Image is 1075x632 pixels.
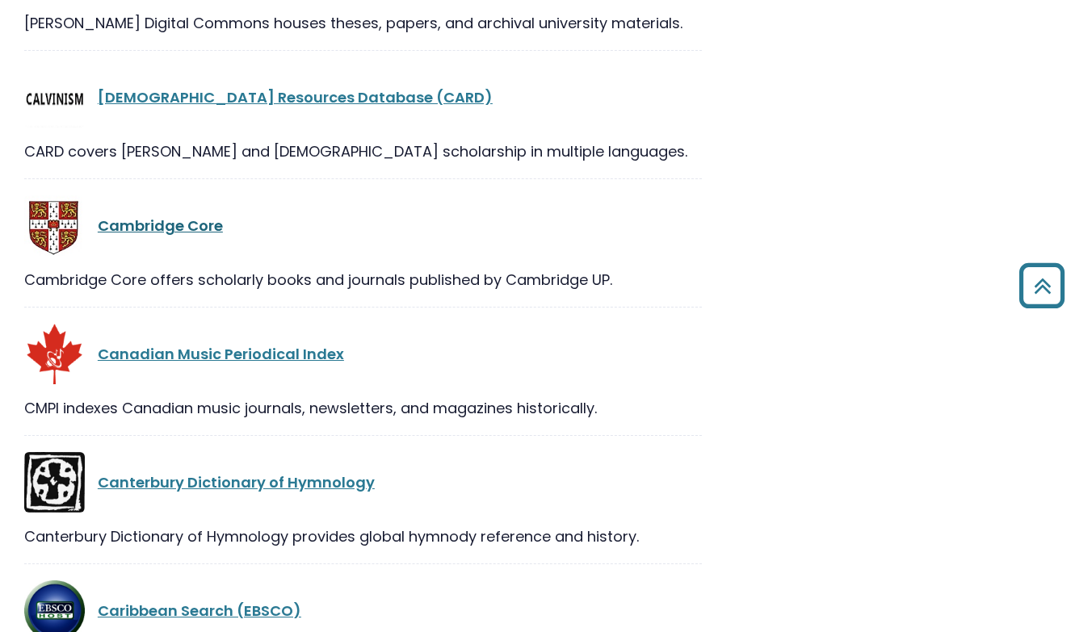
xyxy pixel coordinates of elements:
[98,344,344,364] a: Canadian Music Periodical Index
[24,525,702,547] div: Canterbury Dictionary of Hymnology provides global hymnody reference and history.
[98,216,223,236] a: Cambridge Core
[98,472,375,492] a: Canterbury Dictionary of Hymnology
[24,140,702,162] div: CARD covers [PERSON_NAME] and [DEMOGRAPHIC_DATA] scholarship in multiple languages.
[24,269,702,291] div: Cambridge Core offers scholarly books and journals published by Cambridge UP.
[24,397,702,419] div: CMPI indexes Canadian music journals, newsletters, and magazines historically.
[24,12,702,34] div: [PERSON_NAME] Digital Commons houses theses, papers, and archival university materials.
[98,87,493,107] a: [DEMOGRAPHIC_DATA] Resources Database (CARD)
[98,601,301,621] a: Caribbean Search (EBSCO)
[1013,270,1071,300] a: Back to Top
